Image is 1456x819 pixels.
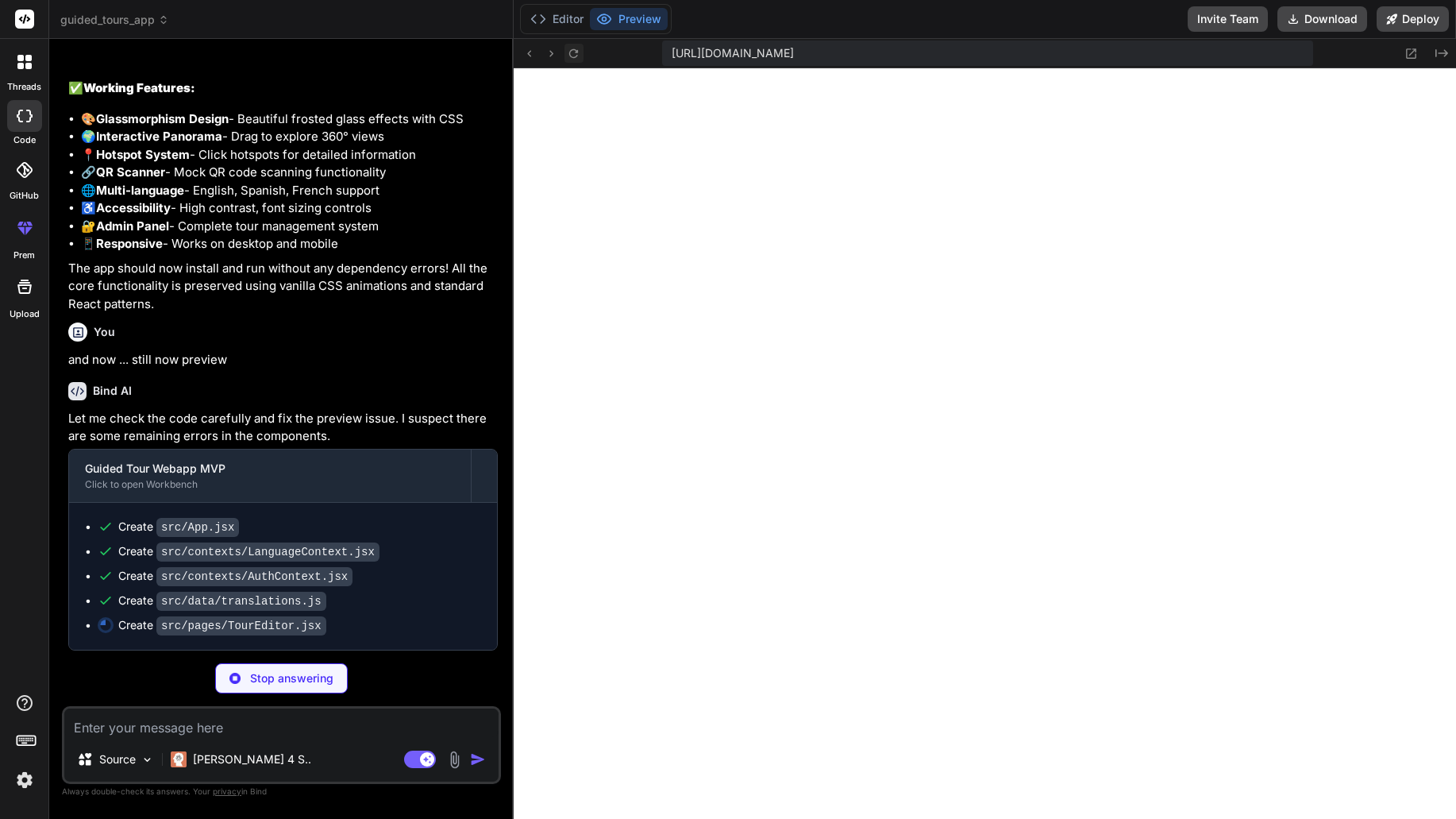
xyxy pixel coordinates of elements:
[96,218,169,234] strong: Admin Panel
[96,129,222,144] strong: Interactive Panorama
[83,80,195,95] strong: Working Features:
[93,383,132,399] h6: Bind AI
[68,410,498,446] p: Let me check the code carefully and fix the preview issue. I suspect there are some remaining err...
[96,147,190,162] strong: Hotspot System
[1188,6,1268,32] button: Invite Team
[156,518,239,537] code: src/App.jsx
[1277,6,1367,32] button: Download
[68,79,498,98] h2: ✅
[96,183,184,198] strong: Multi-language
[171,751,187,767] img: Claude 4 Sonnet
[13,249,35,262] label: prem
[13,133,36,147] label: code
[62,784,501,799] p: Always double-check its answers. Your in Bind
[81,182,498,200] li: 🌐 - English, Spanish, French support
[470,751,486,767] img: icon
[672,45,794,61] span: [URL][DOMAIN_NAME]
[68,351,498,369] p: and now ... still now preview
[156,592,326,611] code: src/data/translations.js
[156,543,379,562] code: src/contexts/LanguageContext.jsx
[60,12,169,28] span: guided_tours_app
[141,753,154,767] img: Pick Models
[118,519,239,535] div: Create
[99,751,136,767] p: Source
[10,189,39,203] label: GitHub
[7,80,41,94] label: threads
[81,110,498,129] li: 🎨 - Beautiful frosted glass effects with CSS
[85,478,455,491] div: Click to open Workbench
[81,146,498,164] li: 📍 - Click hotspots for detailed information
[156,567,352,586] code: src/contexts/AuthContext.jsx
[85,461,455,477] div: Guided Tour Webapp MVP
[81,218,498,236] li: 🔐 - Complete tour management system
[445,751,464,769] img: attachment
[81,199,498,218] li: ♿ - High contrast, font sizing controls
[118,593,326,609] div: Create
[193,751,311,767] p: [PERSON_NAME] 4 S..
[96,111,229,126] strong: Glassmorphism Design
[69,450,471,502] button: Guided Tour Webapp MVPClick to open Workbench
[10,307,40,321] label: Upload
[524,8,590,30] button: Editor
[11,767,38,794] img: settings
[590,8,668,30] button: Preview
[1377,6,1449,32] button: Deploy
[81,235,498,253] li: 📱 - Works on desktop and mobile
[118,568,352,585] div: Create
[81,164,498,182] li: 🔗 - Mock QR code scanning functionality
[118,617,326,634] div: Create
[156,616,326,635] code: src/pages/TourEditor.jsx
[250,670,333,686] p: Stop answering
[213,786,241,796] span: privacy
[68,260,498,314] p: The app should now install and run without any dependency errors! All the core functionality is p...
[514,68,1456,819] iframe: Preview
[118,543,379,560] div: Create
[81,128,498,146] li: 🌍 - Drag to explore 360° views
[94,324,115,340] h6: You
[96,236,163,251] strong: Responsive
[96,200,171,215] strong: Accessibility
[96,164,165,180] strong: QR Scanner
